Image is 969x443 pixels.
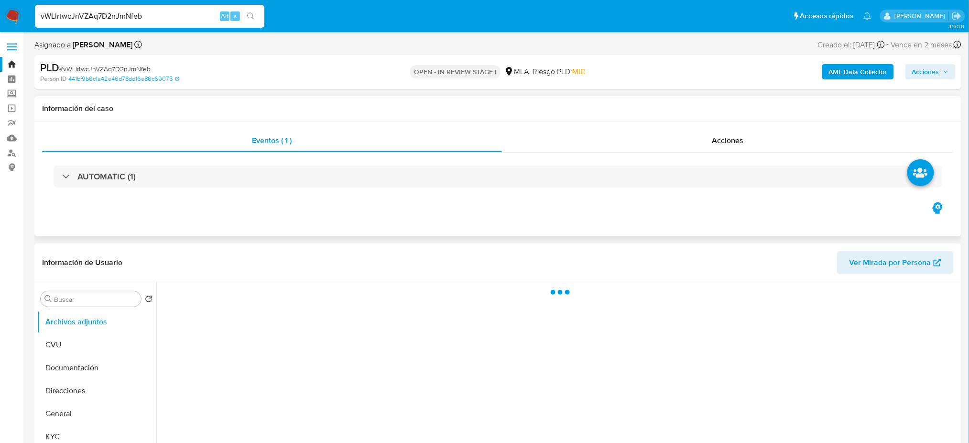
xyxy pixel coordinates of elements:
[863,12,871,20] a: Notificaciones
[40,60,59,75] b: PLD
[68,75,179,83] a: 441bf9b6c1a42e46d78dd16e86c69075
[952,11,962,21] a: Salir
[77,171,136,182] h3: AUTOMATIC (1)
[849,251,931,274] span: Ver Mirada por Persona
[891,40,952,50] span: Vence en 2 meses
[145,295,152,306] button: Volver al orden por defecto
[59,64,151,74] span: # vWLlrtwcJnVZAq7D2nJmNfeb
[712,135,744,146] span: Acciones
[42,258,122,267] h1: Información de Usuario
[252,135,292,146] span: Eventos ( 1 )
[410,65,501,78] p: OPEN - IN REVIEW STAGE I
[905,64,956,79] button: Acciones
[35,10,264,22] input: Buscar usuario o caso...
[504,66,529,77] div: MLA
[34,40,132,50] span: Asignado a
[533,66,586,77] span: Riesgo PLD:
[37,310,156,333] button: Archivos adjuntos
[221,11,229,21] span: Alt
[894,11,948,21] p: abril.medzovich@mercadolibre.com
[837,251,954,274] button: Ver Mirada por Persona
[37,333,156,356] button: CVU
[818,38,885,51] div: Creado el: [DATE]
[54,166,942,188] div: AUTOMATIC (1)
[37,379,156,402] button: Direcciones
[234,11,237,21] span: s
[887,38,889,51] span: -
[241,10,261,23] button: search-icon
[800,11,854,21] span: Accesos rápidos
[37,402,156,425] button: General
[44,295,52,303] button: Buscar
[912,64,939,79] span: Acciones
[54,295,137,304] input: Buscar
[71,39,132,50] b: [PERSON_NAME]
[37,356,156,379] button: Documentación
[822,64,894,79] button: AML Data Collector
[40,75,66,83] b: Person ID
[42,104,954,113] h1: Información del caso
[572,66,586,77] span: MID
[829,64,887,79] b: AML Data Collector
